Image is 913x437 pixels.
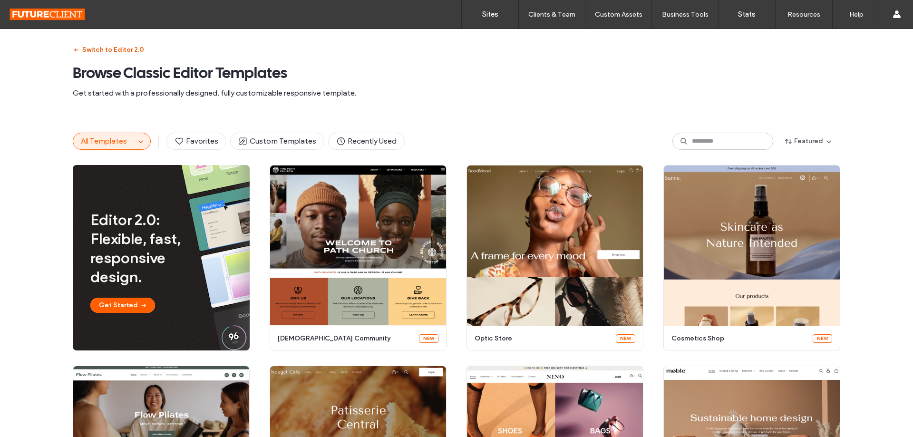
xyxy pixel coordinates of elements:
[616,334,635,343] div: New
[278,334,413,343] span: [DEMOGRAPHIC_DATA] community
[328,133,405,150] button: Recently Used
[738,10,756,19] label: Stats
[336,136,397,146] span: Recently Used
[230,133,324,150] button: Custom Templates
[813,334,832,343] div: New
[90,210,207,286] span: Editor 2.0: Flexible, fast, responsive design.
[595,10,642,19] label: Custom Assets
[671,334,807,343] span: cosmetics shop
[419,334,438,343] div: New
[482,10,498,19] label: Sites
[777,134,840,149] button: Featured
[73,63,840,82] span: Browse Classic Editor Templates
[528,10,575,19] label: Clients & Team
[175,136,218,146] span: Favorites
[81,136,127,146] span: All Templates
[90,298,155,313] button: Get Started
[849,10,864,19] label: Help
[166,133,226,150] button: Favorites
[787,10,820,19] label: Resources
[21,7,41,15] span: Help
[73,42,144,58] button: Switch to Editor 2.0
[662,10,709,19] label: Business Tools
[238,136,316,146] span: Custom Templates
[73,133,135,149] button: All Templates
[475,334,610,343] span: optic store
[73,88,840,98] span: Get started with a professionally designed, fully customizable responsive template.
